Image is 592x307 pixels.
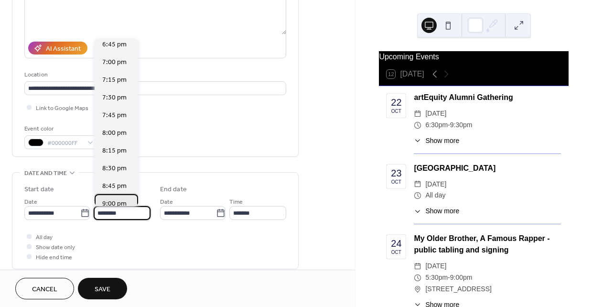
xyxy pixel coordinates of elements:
[414,190,421,201] div: ​
[94,197,107,207] span: Time
[24,197,37,207] span: Date
[448,272,450,284] span: -
[15,278,74,299] button: Cancel
[425,108,446,120] span: [DATE]
[391,180,401,185] div: Oct
[36,242,75,252] span: Show date only
[102,40,127,50] span: 6:45 pm
[425,136,459,146] span: Show more
[425,120,448,131] span: 6:30pm
[391,239,401,248] div: 24
[414,284,421,295] div: ​
[414,120,421,131] div: ​
[425,261,446,272] span: [DATE]
[102,181,127,191] span: 8:45 pm
[47,138,83,148] span: #000000FF
[425,190,445,201] span: All day
[102,93,127,103] span: 7:30 pm
[414,233,561,256] div: My Older Brother, A Famous Rapper - public tabling and signing
[24,185,54,195] div: Start date
[36,252,72,263] span: Hide end time
[448,120,450,131] span: -
[414,206,459,216] button: ​Show more
[425,206,459,216] span: Show more
[24,168,67,178] span: Date and time
[425,284,491,295] span: [STREET_ADDRESS]
[102,199,127,209] span: 9:00 pm
[425,179,446,190] span: [DATE]
[102,128,127,138] span: 8:00 pm
[24,70,284,80] div: Location
[414,108,421,120] div: ​
[36,103,88,113] span: Link to Google Maps
[414,179,421,190] div: ​
[28,42,87,55] button: AI Assistant
[32,285,57,295] span: Cancel
[391,98,401,107] div: 22
[102,75,127,85] span: 7:15 pm
[24,124,96,134] div: Event color
[391,109,401,114] div: Oct
[102,110,127,121] span: 7:45 pm
[102,164,127,174] span: 8:30 pm
[379,51,569,63] div: Upcoming Events
[450,272,473,284] span: 9:00pm
[414,136,421,146] div: ​
[95,285,110,295] span: Save
[425,272,448,284] span: 5:30pm
[160,185,187,195] div: End date
[229,197,243,207] span: Time
[160,197,173,207] span: Date
[102,146,127,156] span: 8:15 pm
[36,232,53,242] span: All day
[414,272,421,284] div: ​
[414,206,421,216] div: ​
[46,44,81,54] div: AI Assistant
[450,120,473,131] span: 9:30pm
[391,168,401,178] div: 23
[102,57,127,67] span: 7:00 pm
[78,278,127,299] button: Save
[414,92,561,103] div: artEquity Alumni Gathering
[391,250,401,255] div: Oct
[414,163,561,174] div: [GEOGRAPHIC_DATA]
[414,261,421,272] div: ​
[414,136,459,146] button: ​Show more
